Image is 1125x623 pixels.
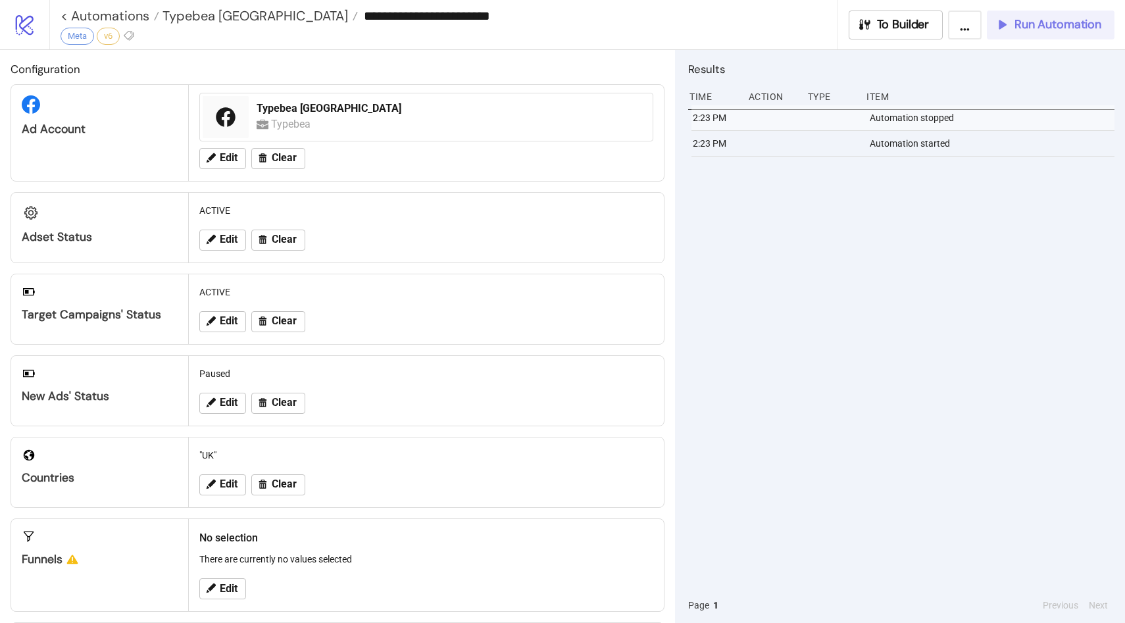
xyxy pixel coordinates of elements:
span: Edit [220,397,238,409]
div: Time [688,84,738,109]
p: There are currently no values selected [199,552,653,566]
button: Edit [199,311,246,332]
button: Clear [251,230,305,251]
div: Target Campaigns' Status [22,307,178,322]
span: Typebea [GEOGRAPHIC_DATA] [159,7,348,24]
div: Type [807,84,857,109]
div: 2:23 PM [691,131,741,156]
div: Automation stopped [868,105,1118,130]
div: Countries [22,470,178,486]
span: Edit [220,583,238,595]
div: Typebea [GEOGRAPHIC_DATA] [257,101,645,116]
button: Clear [251,311,305,332]
span: Clear [272,315,297,327]
div: Typebea [271,116,314,132]
a: < Automations [61,9,159,22]
div: v6 [97,28,120,45]
span: Edit [220,234,238,245]
span: Clear [272,397,297,409]
h2: Results [688,61,1114,78]
div: Item [865,84,1114,109]
button: Clear [251,393,305,414]
button: Clear [251,474,305,495]
span: Edit [220,152,238,164]
button: To Builder [849,11,943,39]
button: Previous [1039,598,1082,612]
button: Clear [251,148,305,169]
span: Edit [220,478,238,490]
span: Clear [272,478,297,490]
div: "UK" [194,443,659,468]
div: ACTIVE [194,198,659,223]
h2: No selection [199,530,653,546]
div: Meta [61,28,94,45]
button: Edit [199,474,246,495]
div: Ad Account [22,122,178,137]
button: Run Automation [987,11,1114,39]
span: Page [688,598,709,612]
button: 1 [709,598,722,612]
div: Adset Status [22,230,178,245]
button: ... [948,11,982,39]
button: Edit [199,578,246,599]
div: 2:23 PM [691,105,741,130]
span: Clear [272,234,297,245]
span: Clear [272,152,297,164]
div: Paused [194,361,659,386]
button: Edit [199,148,246,169]
div: Action [747,84,797,109]
span: Run Automation [1014,17,1101,32]
span: Edit [220,315,238,327]
div: ACTIVE [194,280,659,305]
span: To Builder [877,17,930,32]
div: New Ads' Status [22,389,178,404]
button: Edit [199,393,246,414]
button: Next [1085,598,1112,612]
button: Edit [199,230,246,251]
div: Automation started [868,131,1118,156]
a: Typebea [GEOGRAPHIC_DATA] [159,9,358,22]
div: Funnels [22,552,178,567]
h2: Configuration [11,61,664,78]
